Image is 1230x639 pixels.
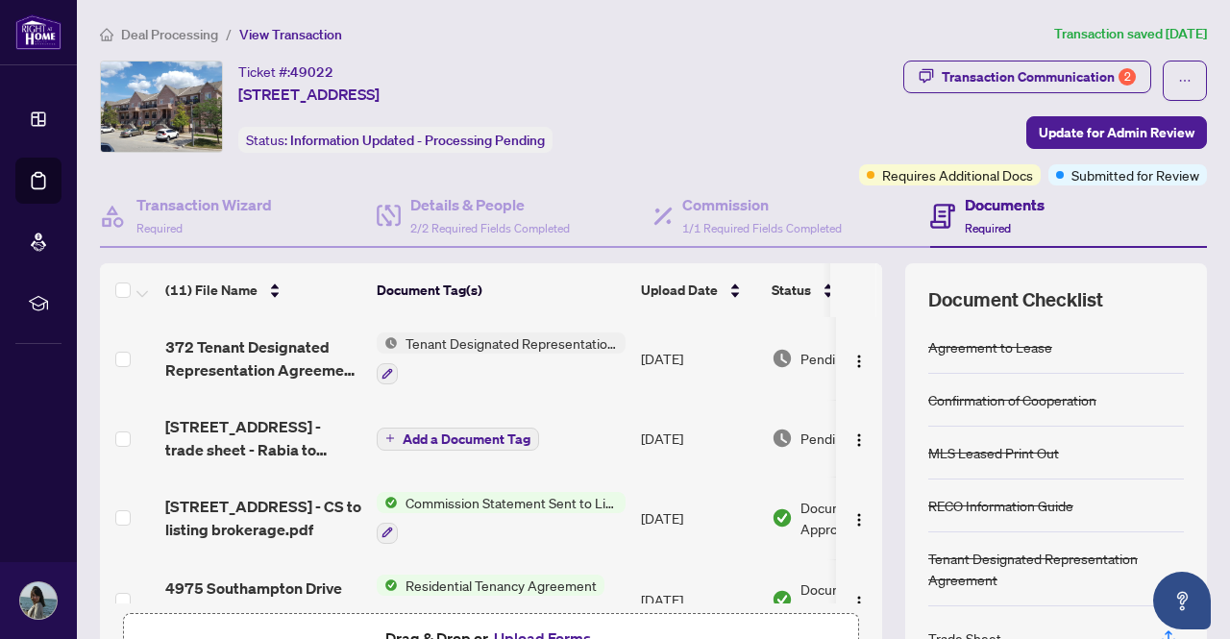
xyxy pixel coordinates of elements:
span: home [100,28,113,41]
span: View Transaction [239,26,342,43]
h4: Transaction Wizard [136,193,272,216]
th: Status [764,263,927,317]
th: Document Tag(s) [369,263,633,317]
h4: Details & People [410,193,570,216]
td: [DATE] [633,400,764,477]
img: Document Status [772,428,793,449]
button: Status IconTenant Designated Representation Agreement [377,332,626,384]
span: 4975 Southampton Drive 207_2025-08-14 20_22_11.pdf [165,577,361,623]
button: Logo [844,584,874,615]
span: Requires Additional Docs [882,164,1033,185]
img: Logo [851,512,867,528]
div: RECO Information Guide [928,495,1073,516]
img: Logo [851,595,867,610]
img: Status Icon [377,332,398,354]
th: (11) File Name [158,263,369,317]
button: Add a Document Tag [377,428,539,451]
span: plus [385,433,395,443]
button: Logo [844,503,874,533]
span: Update for Admin Review [1039,117,1194,148]
span: Document Approved [800,578,920,621]
button: Update for Admin Review [1026,116,1207,149]
button: Add a Document Tag [377,426,539,451]
img: IMG-W12289623_1.jpg [101,61,222,152]
td: [DATE] [633,317,764,400]
span: 2/2 Required Fields Completed [410,221,570,235]
span: ellipsis [1178,74,1192,87]
span: Add a Document Tag [403,432,530,446]
div: Ticket #: [238,61,333,83]
img: Document Status [772,589,793,610]
span: Submitted for Review [1071,164,1199,185]
img: Logo [851,432,867,448]
span: 372 Tenant Designated Representation Agreement - PropTx-OREA_[DATE] 21_48_47pdf_[DATE] 12_29_18.pdf [165,335,361,381]
span: [STREET_ADDRESS] - trade sheet - Rabia to Review.pdf [165,415,361,461]
th: Upload Date [633,263,764,317]
button: Logo [844,343,874,374]
span: Information Updated - Processing Pending [290,132,545,149]
td: [DATE] [633,477,764,559]
span: Document Approved [800,497,920,539]
span: Pending Review [800,428,897,449]
span: Upload Date [641,280,718,301]
button: Status IconResidential Tenancy Agreement [377,575,604,627]
img: Document Status [772,348,793,369]
span: Tenant Designated Representation Agreement [398,332,626,354]
img: Profile Icon [20,582,57,619]
button: Status IconCommission Statement Sent to Listing Brokerage [377,492,626,544]
span: Pending Review [800,348,897,369]
div: Tenant Designated Representation Agreement [928,548,1184,590]
article: Transaction saved [DATE] [1054,23,1207,45]
div: MLS Leased Print Out [928,442,1059,463]
span: Required [965,221,1011,235]
img: Status Icon [377,575,398,596]
span: Required [136,221,183,235]
img: logo [15,14,61,50]
button: Logo [844,423,874,454]
span: 49022 [290,63,333,81]
span: Deal Processing [121,26,218,43]
div: Agreement to Lease [928,336,1052,357]
h4: Commission [682,193,842,216]
span: Residential Tenancy Agreement [398,575,604,596]
img: Document Status [772,507,793,528]
li: / [226,23,232,45]
div: 2 [1119,68,1136,86]
h4: Documents [965,193,1045,216]
span: Document Checklist [928,286,1103,313]
span: Status [772,280,811,301]
button: Transaction Communication2 [903,61,1151,93]
span: Commission Statement Sent to Listing Brokerage [398,492,626,513]
div: Transaction Communication [942,61,1136,92]
span: [STREET_ADDRESS] - CS to listing brokerage.pdf [165,495,361,541]
div: Confirmation of Cooperation [928,389,1096,410]
img: Status Icon [377,492,398,513]
button: Open asap [1153,572,1211,629]
span: 1/1 Required Fields Completed [682,221,842,235]
div: Status: [238,127,553,153]
img: Logo [851,354,867,369]
span: [STREET_ADDRESS] [238,83,380,106]
span: (11) File Name [165,280,258,301]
